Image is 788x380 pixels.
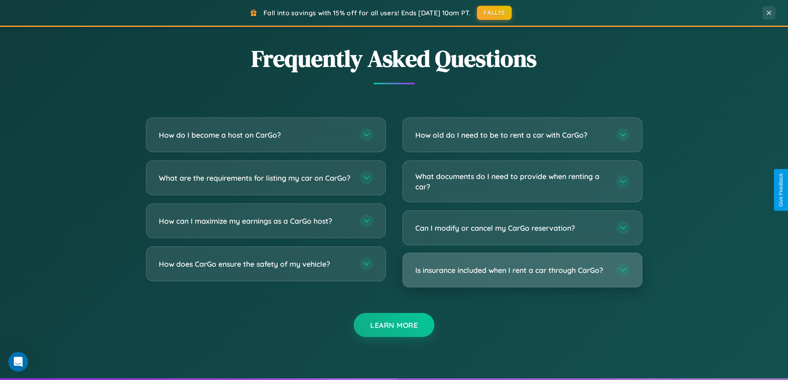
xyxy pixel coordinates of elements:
[415,265,608,275] h3: Is insurance included when I rent a car through CarGo?
[415,223,608,233] h3: Can I modify or cancel my CarGo reservation?
[146,43,642,74] h2: Frequently Asked Questions
[159,216,352,226] h3: How can I maximize my earnings as a CarGo host?
[159,259,352,269] h3: How does CarGo ensure the safety of my vehicle?
[159,130,352,140] h3: How do I become a host on CarGo?
[354,313,434,337] button: Learn More
[415,171,608,191] h3: What documents do I need to provide when renting a car?
[778,173,784,207] div: Give Feedback
[415,130,608,140] h3: How old do I need to be to rent a car with CarGo?
[263,9,471,17] span: Fall into savings with 15% off for all users! Ends [DATE] 10am PT.
[477,6,512,20] button: FALL15
[159,173,352,183] h3: What are the requirements for listing my car on CarGo?
[8,352,28,372] iframe: Intercom live chat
